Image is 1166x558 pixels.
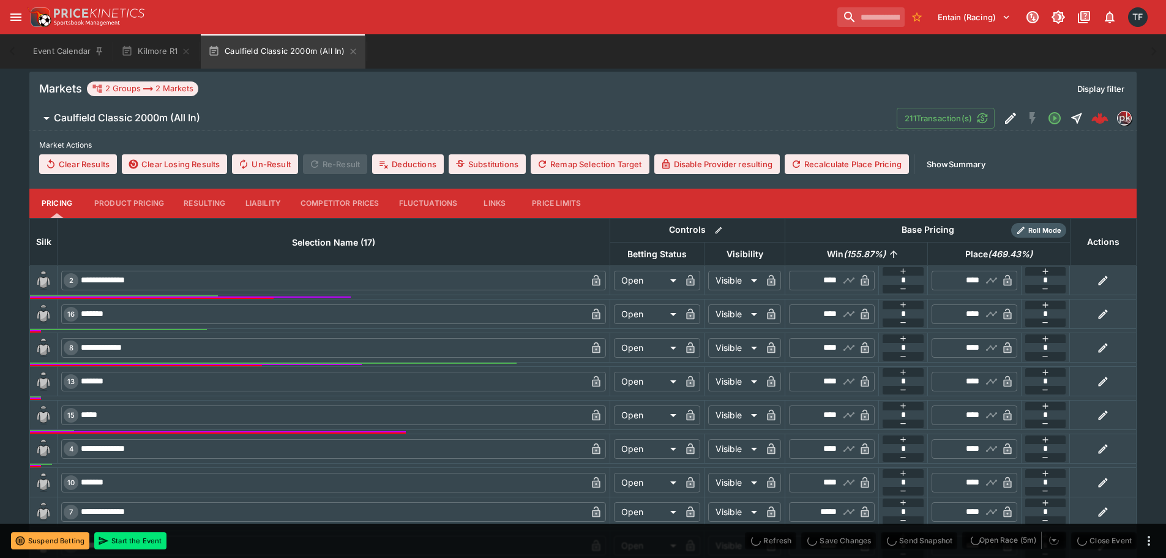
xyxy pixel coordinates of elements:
div: Visible [708,271,761,290]
em: ( 469.43 %) [988,247,1033,262]
span: Place(469.43%) [952,247,1046,262]
span: 4 [67,445,76,453]
div: Visible [708,304,761,324]
img: PriceKinetics Logo [27,5,51,29]
label: Market Actions [39,136,1127,154]
button: Caulfield Classic 2000m (All In) [201,34,365,69]
span: Win(155.87%) [813,247,899,262]
div: Open [614,439,681,459]
div: Visible [708,372,761,391]
div: pricekinetics [1117,111,1132,126]
div: Visible [708,502,761,522]
button: Notifications [1099,6,1121,28]
div: Visible [708,439,761,459]
th: Actions [1070,218,1136,265]
button: Clear Results [39,154,117,174]
span: Roll Mode [1023,225,1066,236]
div: split button [962,532,1066,549]
button: Substitutions [449,154,526,174]
img: blank-silk.png [34,405,53,425]
button: No Bookmarks [907,7,927,27]
button: Bulk edit [711,222,727,238]
span: 2 [67,276,76,285]
div: Open [614,405,681,425]
button: open drawer [5,6,27,28]
button: Deductions [372,154,444,174]
div: Show/hide Price Roll mode configuration. [1011,223,1066,238]
button: more [1142,533,1156,548]
button: Pricing [29,189,84,218]
img: blank-silk.png [34,271,53,290]
button: Select Tenant [930,7,1018,27]
th: Silk [30,218,58,265]
img: PriceKinetics [54,9,144,18]
div: Open [614,502,681,522]
button: Display filter [1070,79,1132,99]
button: Edit Detail [1000,107,1022,129]
h6: Caulfield Classic 2000m (All In) [54,111,200,124]
button: Remap Selection Target [531,154,649,174]
button: ShowSummary [919,154,993,174]
button: Open [1044,107,1066,129]
span: 10 [65,478,77,487]
button: Straight [1066,107,1088,129]
th: Controls [610,218,785,242]
div: Visible [708,473,761,492]
button: Liability [236,189,291,218]
div: Open [614,338,681,358]
img: logo-cerberus--red.svg [1091,110,1108,127]
button: Recalculate Place Pricing [785,154,909,174]
button: Links [467,189,522,218]
div: 40d27cc3-41bc-490c-852a-477753f5d258 [1091,110,1108,127]
svg: Open [1047,111,1062,126]
button: Disable Provider resulting [654,154,780,174]
button: 211Transaction(s) [897,108,995,129]
span: 15 [65,411,77,420]
img: blank-silk.png [34,439,53,459]
div: Visible [708,405,761,425]
button: Clear Losing Results [122,154,227,174]
button: Price Limits [522,189,591,218]
button: Toggle light/dark mode [1047,6,1069,28]
a: 40d27cc3-41bc-490c-852a-477753f5d258 [1088,106,1112,130]
img: pricekinetics [1118,111,1131,125]
button: Un-Result [232,154,297,174]
img: blank-silk.png [34,473,53,492]
button: Event Calendar [26,34,111,69]
button: Suspend Betting [11,532,89,549]
div: Open [614,473,681,492]
button: Documentation [1073,6,1095,28]
div: Base Pricing [897,222,959,238]
span: 8 [67,344,76,352]
span: 16 [65,310,77,319]
span: Re-Result [303,154,367,174]
img: blank-silk.png [34,502,53,522]
div: 2 Groups 2 Markets [92,81,193,96]
button: Connected to PK [1022,6,1044,28]
button: Product Pricing [84,189,174,218]
div: Open [614,304,681,324]
span: Visibility [713,247,777,262]
div: Open [614,271,681,290]
button: Fluctuations [389,189,468,218]
button: Caulfield Classic 2000m (All In) [29,106,897,130]
div: Tom Flynn [1128,7,1148,27]
img: blank-silk.png [34,304,53,324]
h5: Markets [39,81,82,96]
div: Visible [708,338,761,358]
input: search [837,7,905,27]
button: Tom Flynn [1124,4,1151,31]
img: blank-silk.png [34,372,53,391]
div: Open [614,372,681,391]
img: Sportsbook Management [54,20,120,26]
button: Resulting [174,189,235,218]
button: Start the Event [94,532,166,549]
span: Betting Status [614,247,700,262]
button: Competitor Prices [291,189,389,218]
span: Selection Name (17) [278,235,389,250]
img: blank-silk.png [34,338,53,358]
button: SGM Disabled [1022,107,1044,129]
button: Kilmore R1 [114,34,198,69]
span: 13 [65,377,77,386]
